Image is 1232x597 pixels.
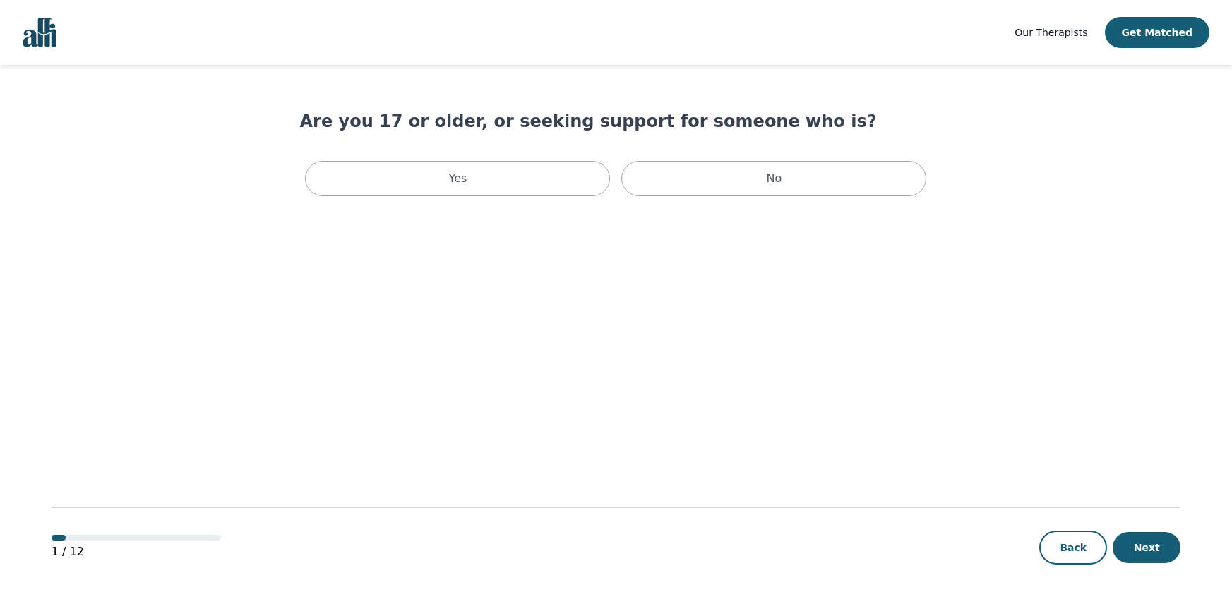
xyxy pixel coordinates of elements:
p: No [767,170,782,187]
h1: Are you 17 or older, or seeking support for someone who is? [299,110,932,133]
span: Our Therapists [1015,27,1087,38]
p: Yes [449,170,467,187]
button: Next [1113,532,1180,563]
img: alli logo [23,18,56,47]
button: Get Matched [1105,17,1209,48]
button: Back [1039,531,1107,565]
p: 1 / 12 [52,543,221,560]
a: Our Therapists [1015,24,1087,41]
